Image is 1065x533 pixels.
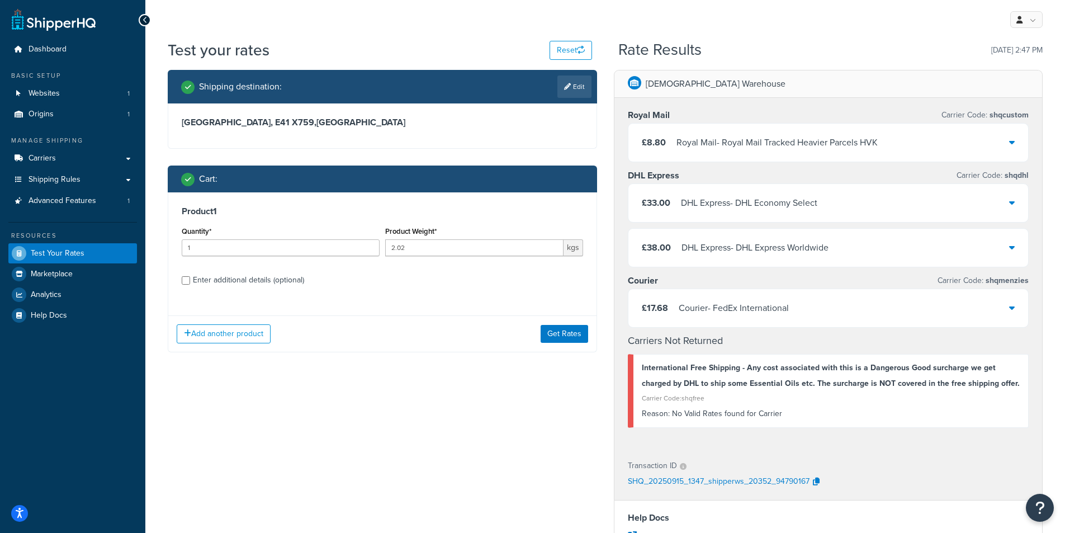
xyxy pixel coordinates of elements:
li: Websites [8,83,137,104]
span: Help Docs [31,311,67,320]
li: Advanced Features [8,191,137,211]
span: Origins [29,110,54,119]
p: [DEMOGRAPHIC_DATA] Warehouse [646,76,785,92]
span: 1 [127,110,130,119]
a: Marketplace [8,264,137,284]
span: 1 [127,196,130,206]
button: Open Resource Center [1026,494,1054,522]
p: Carrier Code: [941,107,1029,123]
h1: Test your rates [168,39,269,61]
h4: Help Docs [628,511,1029,525]
div: Basic Setup [8,71,137,81]
span: 1 [127,89,130,98]
p: SHQ_20250915_1347_shipperws_20352_94790167 [628,474,810,490]
span: shqdhl [1002,169,1029,181]
label: Quantity* [182,227,211,235]
div: Resources [8,231,137,240]
a: Carriers [8,148,137,169]
a: Analytics [8,285,137,305]
span: Websites [29,89,60,98]
button: Get Rates [541,325,588,343]
span: Marketplace [31,270,73,279]
span: £17.68 [642,301,668,314]
a: Advanced Features1 [8,191,137,211]
div: Courier - FedEx International [679,300,789,316]
div: Carrier Code: shqfree [642,390,1020,406]
div: Enter additional details (optional) [193,272,304,288]
h2: Rate Results [618,41,702,59]
span: Reason: [642,408,670,419]
a: Edit [557,76,591,98]
span: £8.80 [642,136,666,149]
span: shqmenzies [983,275,1029,286]
a: Help Docs [8,305,137,326]
button: Reset [550,41,592,60]
div: No Valid Rates found for Carrier [642,406,1020,422]
span: £33.00 [642,196,670,209]
h3: Product 1 [182,206,583,217]
input: 0.00 [385,239,564,256]
span: Advanced Features [29,196,96,206]
input: Enter additional details (optional) [182,276,190,285]
h4: Carriers Not Returned [628,333,1029,348]
p: Transaction ID [628,458,677,474]
p: Carrier Code: [938,273,1029,289]
h3: Courier [628,275,658,286]
h3: [GEOGRAPHIC_DATA], E41 X759 , [GEOGRAPHIC_DATA] [182,117,583,128]
div: DHL Express - DHL Economy Select [681,195,817,211]
div: DHL Express - DHL Express Worldwide [681,240,829,256]
h3: Royal Mail [628,110,670,121]
a: Origins1 [8,104,137,125]
li: Origins [8,104,137,125]
span: Analytics [31,290,61,300]
a: Dashboard [8,39,137,60]
div: Royal Mail - Royal Mail Tracked Heavier Parcels HVK [676,135,878,150]
label: Product Weight* [385,227,437,235]
input: 0.0 [182,239,380,256]
a: Websites1 [8,83,137,104]
button: Add another product [177,324,271,343]
h2: Shipping destination : [199,82,282,92]
span: Test Your Rates [31,249,84,258]
span: Carriers [29,154,56,163]
h3: DHL Express [628,170,679,181]
span: Shipping Rules [29,175,81,185]
span: £38.00 [642,241,671,254]
div: Manage Shipping [8,136,137,145]
h2: Cart : [199,174,217,184]
a: Test Your Rates [8,243,137,263]
p: [DATE] 2:47 PM [991,43,1043,58]
span: Dashboard [29,45,67,54]
a: Shipping Rules [8,169,137,190]
p: Carrier Code: [957,168,1029,183]
span: kgs [564,239,583,256]
span: shqcustom [987,109,1029,121]
div: International Free Shipping - Any cost associated with this is a Dangerous Good surcharge we get ... [642,360,1020,392]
